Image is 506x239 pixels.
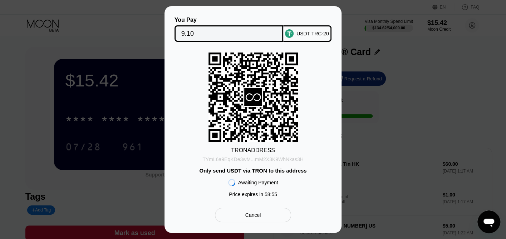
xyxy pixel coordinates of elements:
div: Awaiting Payment [238,180,278,185]
div: Price expires in [229,191,277,197]
div: You PayUSDT TRC-20 [175,17,331,42]
div: You Pay [175,17,284,23]
div: Cancel [215,208,291,222]
iframe: Button to launch messaging window [477,210,500,233]
div: TYmL6a9EqKDe3wM...mM2X3K9WhNkas3H [202,154,303,162]
div: TRON ADDRESS [231,147,275,154]
div: USDT TRC-20 [296,31,329,36]
span: 58 : 55 [265,191,277,197]
div: TYmL6a9EqKDe3wM...mM2X3K9WhNkas3H [202,156,303,162]
div: Only send USDT via TRON to this address [199,168,306,174]
div: Cancel [245,212,261,218]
